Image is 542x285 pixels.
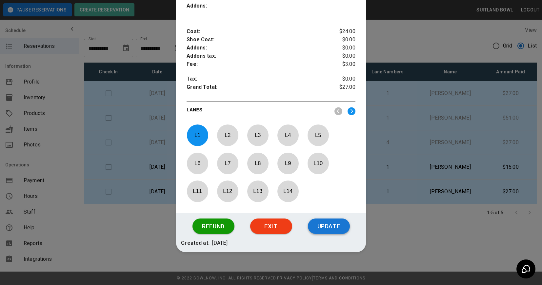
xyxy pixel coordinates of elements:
button: Refund [192,218,234,234]
img: right.svg [348,107,355,115]
p: L 4 [277,127,299,143]
p: L 8 [247,156,269,171]
p: $27.00 [327,83,355,93]
p: L 13 [247,183,269,199]
p: L 7 [217,156,238,171]
p: L 3 [247,127,269,143]
p: $0.00 [327,44,355,52]
p: Grand Total : [187,83,327,93]
p: Cost : [187,28,327,36]
p: $0.00 [327,75,355,83]
p: Created at: [181,239,210,247]
p: Tax : [187,75,327,83]
p: L 5 [307,127,329,143]
button: Update [308,218,350,234]
p: L 1 [187,127,208,143]
p: L 14 [277,183,299,199]
p: L 12 [217,183,238,199]
p: $24.00 [327,28,355,36]
p: $0.00 [327,36,355,44]
p: Addons : [187,44,327,52]
button: Exit [250,218,292,234]
p: Shoe Cost : [187,36,327,44]
p: LANES [187,106,329,116]
p: L 6 [187,156,208,171]
p: $3.00 [327,60,355,68]
p: Fee : [187,60,327,68]
img: nav_left.svg [334,107,342,115]
p: L 9 [277,156,299,171]
p: [DATE] [212,239,228,247]
p: L 2 [217,127,238,143]
p: Addons : [187,2,229,10]
p: Addons tax : [187,52,327,60]
p: $0.00 [327,52,355,60]
p: L 10 [307,156,329,171]
p: L 11 [187,183,208,199]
